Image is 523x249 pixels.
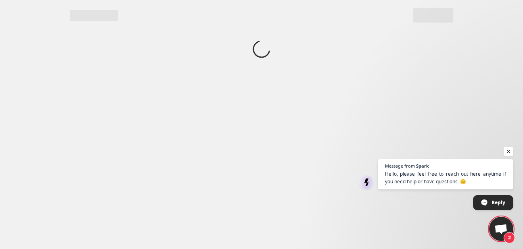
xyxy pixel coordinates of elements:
[385,170,506,185] span: Hello, please feel free to reach out here anytime if you need help or have questions. 😊
[416,164,429,168] span: Spark
[489,217,513,241] div: Open chat
[492,195,505,210] span: Reply
[385,164,415,168] span: Message from
[504,232,515,243] span: 2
